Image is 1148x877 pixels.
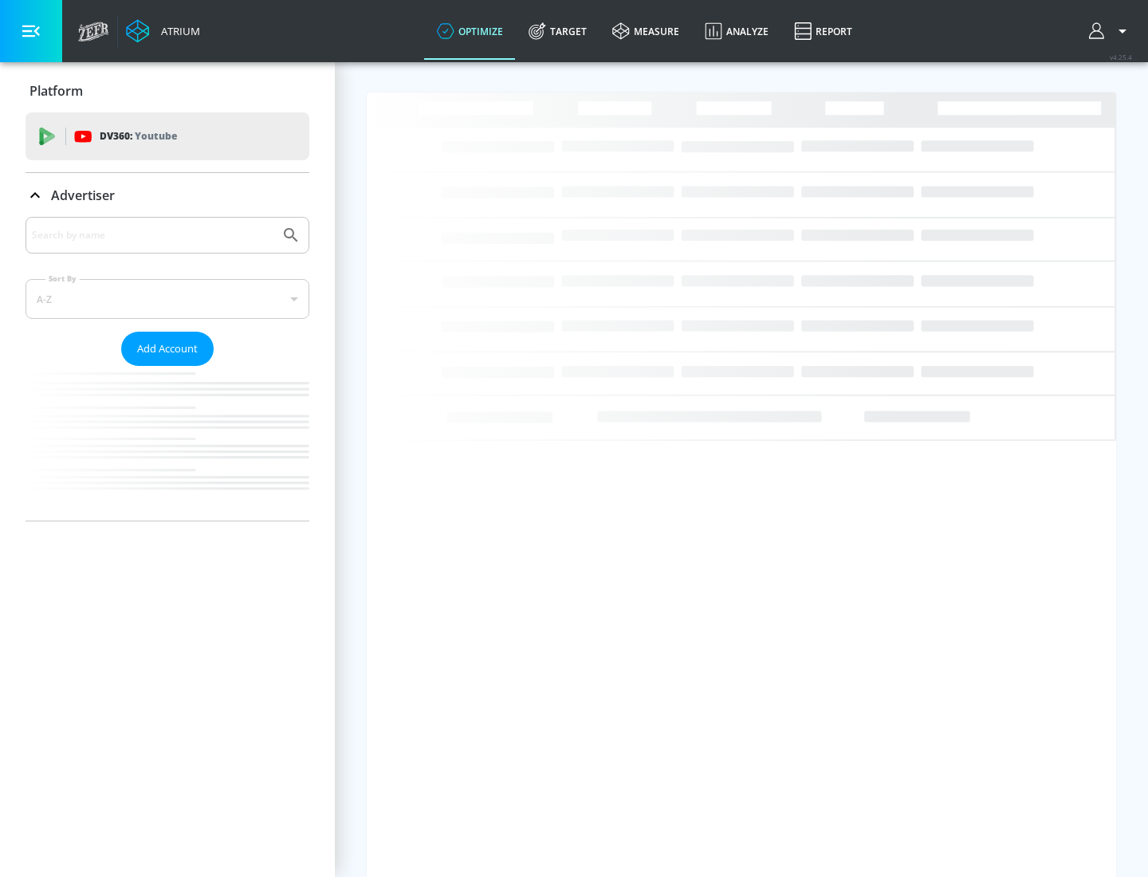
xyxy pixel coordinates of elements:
[781,2,865,60] a: Report
[1110,53,1132,61] span: v 4.25.4
[26,173,309,218] div: Advertiser
[29,82,83,100] p: Platform
[26,69,309,113] div: Platform
[100,128,177,145] p: DV360:
[26,279,309,319] div: A-Z
[137,340,198,358] span: Add Account
[26,366,309,521] nav: list of Advertiser
[26,217,309,521] div: Advertiser
[126,19,200,43] a: Atrium
[516,2,600,60] a: Target
[600,2,692,60] a: measure
[121,332,214,366] button: Add Account
[424,2,516,60] a: optimize
[692,2,781,60] a: Analyze
[32,225,273,246] input: Search by name
[155,24,200,38] div: Atrium
[135,128,177,144] p: Youtube
[26,112,309,160] div: DV360: Youtube
[51,187,115,204] p: Advertiser
[45,273,80,284] label: Sort By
